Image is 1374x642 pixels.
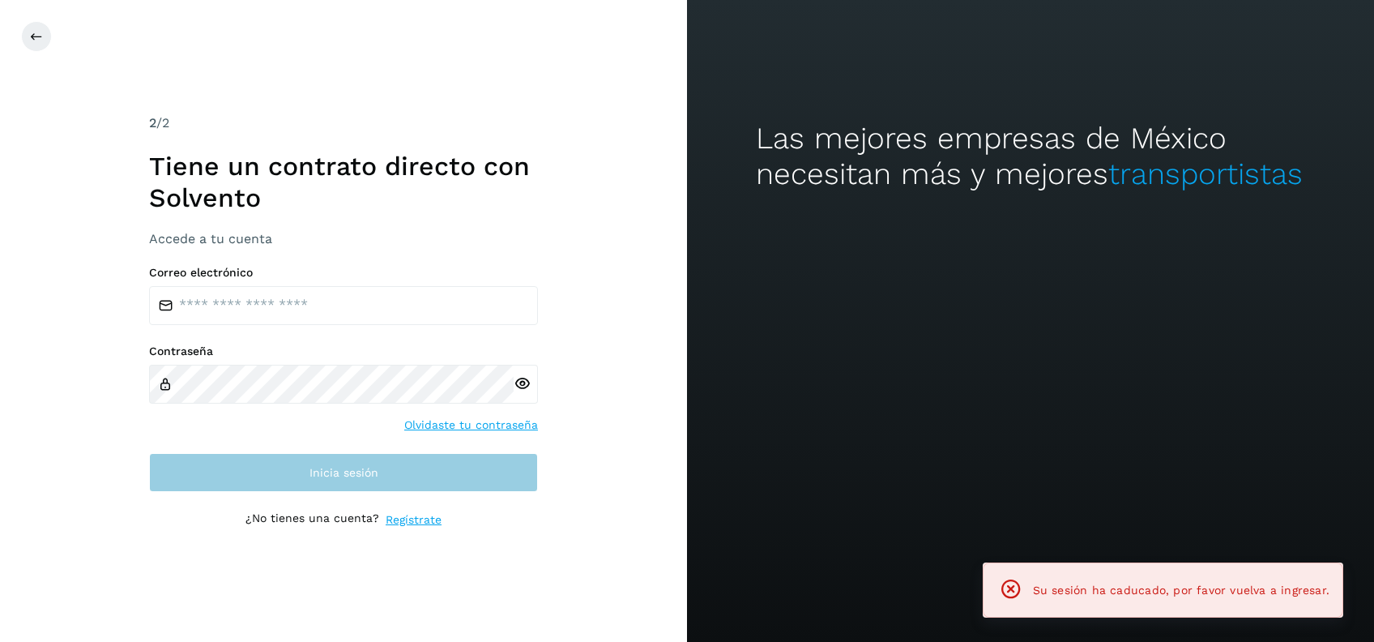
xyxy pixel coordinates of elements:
button: Inicia sesión [149,453,538,492]
span: Su sesión ha caducado, por favor vuelva a ingresar. [1033,584,1329,597]
span: Inicia sesión [309,467,378,478]
h3: Accede a tu cuenta [149,231,538,246]
a: Olvidaste tu contraseña [404,417,538,434]
a: Regístrate [386,511,442,529]
h1: Tiene un contrato directo con Solvento [149,151,538,213]
h2: Las mejores empresas de México necesitan más y mejores [756,121,1305,193]
span: 2 [149,115,156,131]
p: ¿No tienes una cuenta? [245,511,379,529]
label: Contraseña [149,345,538,358]
label: Correo electrónico [149,266,538,280]
div: /2 [149,113,538,133]
span: transportistas [1108,156,1303,191]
